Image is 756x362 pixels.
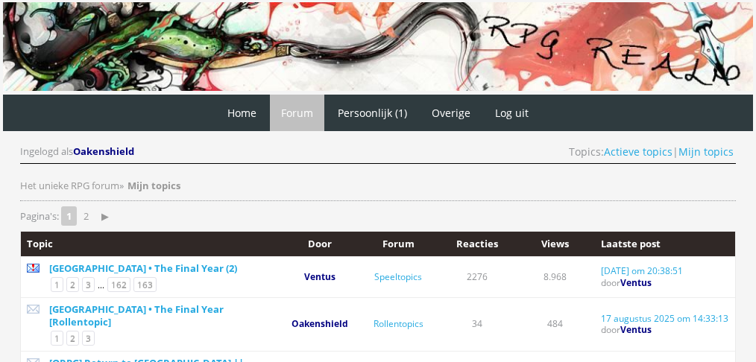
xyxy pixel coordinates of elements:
[601,312,728,325] a: 17 augustus 2025 om 14:33:13
[438,297,516,351] td: 34
[601,276,652,289] span: door
[49,261,237,275] a: [GEOGRAPHIC_DATA] • The Final Year (2)
[374,317,423,330] a: Rollentopics
[604,145,672,159] a: Actieve topics
[98,279,104,290] span: ...
[66,277,79,292] a: 2
[270,95,324,131] a: Forum
[304,270,336,283] a: Ventus
[20,179,119,192] a: Het unieke RPG forum
[327,95,418,131] a: Persoonlijk (1)
[374,270,422,283] a: Speeltopics
[127,179,180,192] strong: Mijn topics
[438,256,516,297] td: 2276
[61,206,77,226] strong: 1
[359,232,437,257] th: Forum
[119,179,124,192] span: »
[133,277,157,292] a: 163
[51,277,63,292] a: 1
[292,317,348,330] a: Oakenshield
[216,95,268,131] a: Home
[516,232,594,257] th: Views
[95,206,115,226] a: ▶
[3,2,753,91] img: RPG Realm - Banner
[595,232,735,257] th: Laatste post
[484,95,540,131] a: Log uit
[438,232,516,257] th: Reacties
[78,206,95,226] a: 2
[82,331,95,346] a: 3
[280,232,359,257] th: Door
[49,302,224,328] a: [GEOGRAPHIC_DATA] • The Final Year [Rollentopic]
[601,264,683,277] a: [DATE] om 20:38:51
[678,145,734,159] a: Mijn topics
[601,323,652,336] span: door
[73,145,136,158] a: Oakenshield
[51,331,63,346] a: 1
[420,95,482,131] a: Overige
[516,256,594,297] td: 8.968
[21,232,280,257] th: Topic
[107,277,130,292] a: 162
[73,145,134,158] span: Oakenshield
[66,331,79,346] a: 2
[20,209,59,223] span: Pagina's:
[82,277,95,292] a: 3
[569,145,734,159] span: Topics: |
[20,145,136,159] div: Ingelogd als
[516,297,594,351] td: 484
[620,323,652,336] a: Ventus
[620,276,652,289] a: Ventus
